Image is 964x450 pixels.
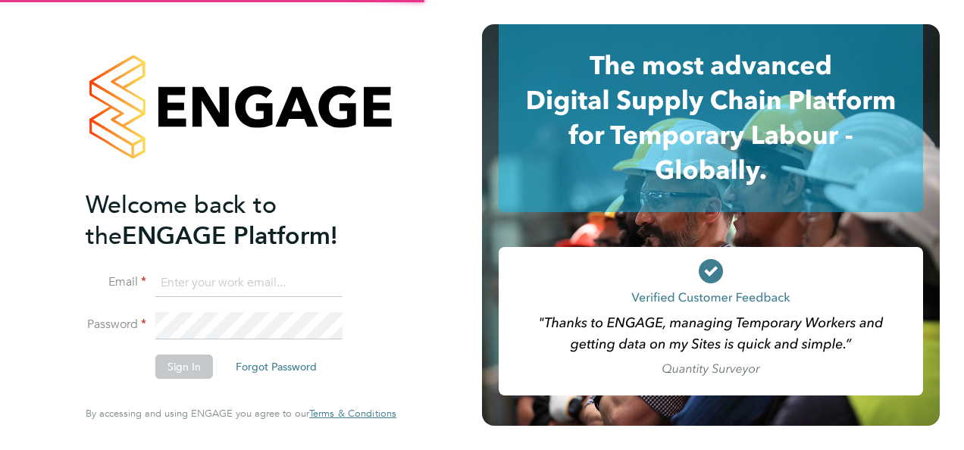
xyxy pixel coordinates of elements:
[86,407,396,420] span: By accessing and using ENGAGE you agree to our
[86,189,381,252] h2: ENGAGE Platform!
[155,270,343,297] input: Enter your work email...
[86,190,277,251] span: Welcome back to the
[86,274,146,290] label: Email
[224,355,329,379] button: Forgot Password
[309,407,396,420] span: Terms & Conditions
[155,355,213,379] button: Sign In
[309,408,396,420] a: Terms & Conditions
[86,317,146,333] label: Password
